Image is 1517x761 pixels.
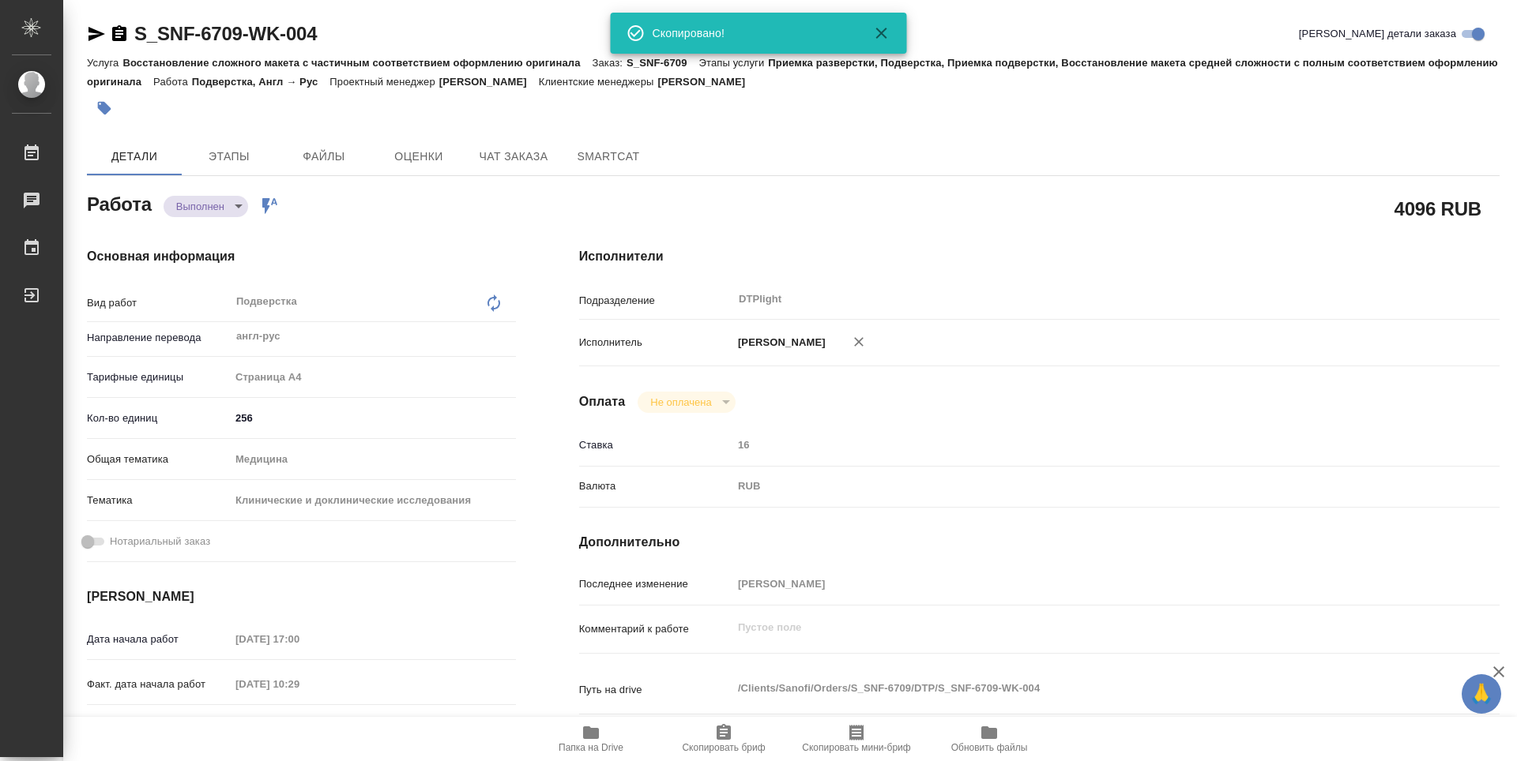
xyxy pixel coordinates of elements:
[87,330,230,346] p: Направление перевода
[476,147,551,167] span: Чат заказа
[87,493,230,508] p: Тематика
[790,717,923,761] button: Скопировать мини-бриф
[87,247,516,266] h4: Основная информация
[579,621,732,637] p: Комментарий к работе
[579,576,732,592] p: Последнее изменение
[1299,26,1456,42] span: [PERSON_NAME] детали заказа
[87,632,230,647] p: Дата начала работ
[627,57,699,69] p: S_SNF-6709
[923,717,1056,761] button: Обновить файлы
[682,742,765,753] span: Скопировать бриф
[87,57,1498,88] p: Приемка разверстки, Подверстка, Приемка подверстки, Восстановление макета средней сложности с пол...
[732,335,826,351] p: [PERSON_NAME]
[381,147,457,167] span: Оценки
[329,76,439,88] p: Проектный менеджер
[87,295,230,311] p: Вид работ
[153,76,192,88] p: Работа
[87,452,230,467] p: Общая тематика
[87,57,122,69] p: Услуга
[122,57,592,69] p: Восстановление сложного макета с частичным соответствием оформлению оригинала
[1395,195,1481,222] h2: 4096 RUB
[646,395,716,409] button: Не оплачена
[579,392,626,411] h4: Оплата
[699,57,769,69] p: Этапы услуги
[841,324,876,359] button: Удалить исполнителя
[579,533,1500,552] h4: Дополнительно
[579,682,732,698] p: Путь на drive
[171,200,229,213] button: Выполнен
[593,57,627,69] p: Заказ:
[230,714,368,737] input: Пустое поле
[230,628,368,650] input: Пустое поле
[87,369,230,385] p: Тарифные единицы
[1468,677,1495,710] span: 🙏
[863,24,901,43] button: Закрыть
[110,534,210,549] span: Нотариальный заказ
[230,673,368,695] input: Пустое поле
[579,335,732,351] p: Исполнитель
[96,147,172,167] span: Детали
[570,147,646,167] span: SmartCat
[732,675,1423,702] textarea: /Clients/Sanofi/Orders/S_SNF-6709/DTP/S_SNF-6709-WK-004
[732,433,1423,456] input: Пустое поле
[657,717,790,761] button: Скопировать бриф
[87,91,122,126] button: Добавить тэг
[579,478,732,494] p: Валюта
[579,247,1500,266] h4: Исполнители
[110,24,129,43] button: Скопировать ссылку
[439,76,539,88] p: [PERSON_NAME]
[286,147,362,167] span: Файлы
[164,196,248,217] div: Выполнен
[732,572,1423,595] input: Пустое поле
[579,437,732,453] p: Ставка
[653,25,850,41] div: Скопировано!
[559,742,623,753] span: Папка на Drive
[87,677,230,692] p: Факт. дата начала работ
[134,23,317,44] a: S_SNF-6709-WK-004
[951,742,1028,753] span: Обновить файлы
[802,742,910,753] span: Скопировать мини-бриф
[1462,674,1501,714] button: 🙏
[87,189,152,217] h2: Работа
[230,487,516,514] div: Клинические и доклинические исследования
[87,587,516,606] h4: [PERSON_NAME]
[579,293,732,309] p: Подразделение
[732,473,1423,500] div: RUB
[638,392,735,413] div: Выполнен
[657,76,757,88] p: [PERSON_NAME]
[192,76,330,88] p: Подверстка, Англ → Рус
[230,407,516,429] input: ✎ Введи что-нибудь
[87,24,106,43] button: Скопировать ссылку для ЯМессенджера
[230,364,516,391] div: Страница А4
[539,76,658,88] p: Клиентские менеджеры
[525,717,657,761] button: Папка на Drive
[230,446,516,473] div: Медицина
[87,410,230,426] p: Кол-во единиц
[191,147,267,167] span: Этапы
